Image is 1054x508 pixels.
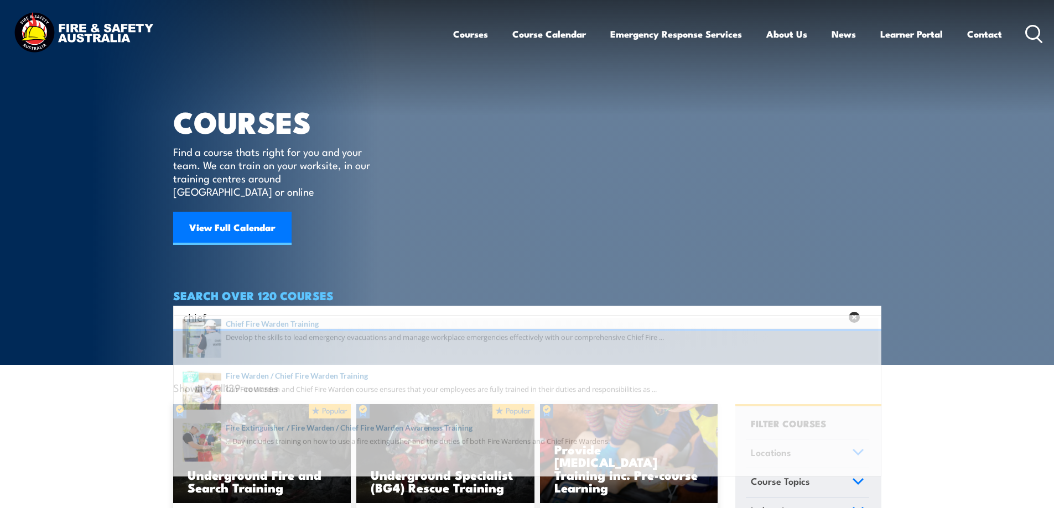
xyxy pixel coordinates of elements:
a: Emergency Response Services [610,19,742,49]
h4: SEARCH OVER 120 COURSES [173,289,881,301]
a: Fire Extinguisher / Fire Warden / Chief Fire Warden Awareness Training [183,435,872,447]
a: Course Calendar [512,19,586,49]
button: Search magnifier button [862,310,878,325]
h3: Provide [MEDICAL_DATA] Training inc. Pre-course Learning [554,443,704,494]
a: Fire Warden / Chief Fire Warden Training [183,383,872,395]
p: Find a course thats right for you and your team. We can train on your worksite, in our training c... [173,145,375,198]
a: Learner Portal [880,19,943,49]
a: About Us [766,19,807,49]
a: Chief Fire Warden Training [183,331,872,343]
h3: Underground Specialist (BG4) Rescue Training [371,468,520,494]
a: News [832,19,856,49]
a: Courses [453,19,488,49]
a: View Full Calendar [173,212,292,245]
a: Contact [967,19,1002,49]
input: Search input [183,309,842,326]
form: Search form [185,310,844,325]
h1: COURSES [173,108,386,134]
h3: Underground Fire and Search Training [188,468,337,494]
